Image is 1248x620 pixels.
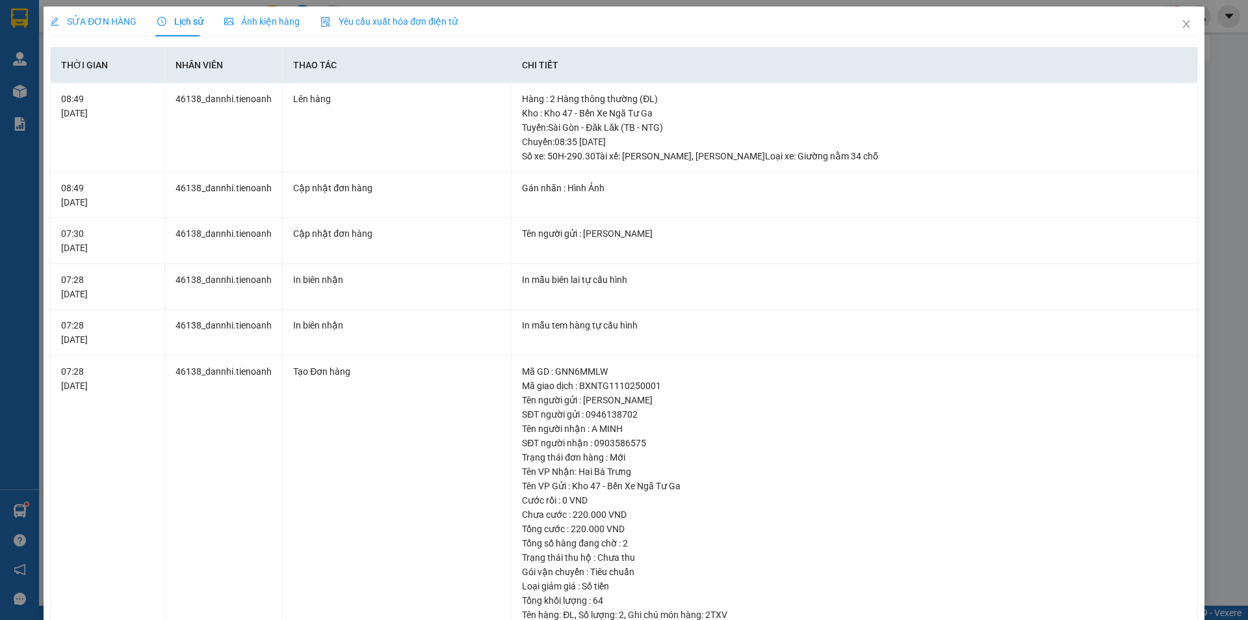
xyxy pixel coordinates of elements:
[157,16,203,27] span: Lịch sử
[50,16,136,27] span: SỬA ĐƠN HÀNG
[522,181,1187,195] div: Gán nhãn : Hình Ảnh
[165,310,283,356] td: 46138_dannhi.tienoanh
[293,364,500,379] div: Tạo Đơn hàng
[320,16,458,27] span: Yêu cầu xuất hóa đơn điện tử
[522,422,1187,436] div: Tên người nhận : A MINH
[157,17,166,26] span: clock-circle
[522,273,1187,287] div: In mẫu biên lai tự cấu hình
[522,579,1187,593] div: Loại giảm giá : Số tiền
[563,610,575,620] span: ĐL
[293,92,500,106] div: Lên hàng
[522,522,1187,536] div: Tổng cước : 220.000 VND
[1168,7,1204,43] button: Close
[522,379,1187,393] div: Mã giao dịch : BXNTG1110250001
[522,393,1187,407] div: Tên người gửi : [PERSON_NAME]
[61,273,154,301] div: 07:28 [DATE]
[522,565,1187,579] div: Gói vận chuyển : Tiêu chuẩn
[61,92,154,120] div: 08:49 [DATE]
[293,181,500,195] div: Cập nhật đơn hàng
[522,318,1187,332] div: In mẫu tem hàng tự cấu hình
[522,407,1187,422] div: SĐT người gửi : 0946138702
[165,47,283,83] th: Nhân viên
[51,47,165,83] th: Thời gian
[522,536,1187,550] div: Tổng số hàng đang chờ : 2
[293,318,500,332] div: In biên nhận
[61,364,154,393] div: 07:28 [DATE]
[705,610,727,620] span: 2TXV
[165,264,283,310] td: 46138_dannhi.tienoanh
[293,273,500,287] div: In biên nhận
[522,436,1187,450] div: SĐT người nhận : 0903586575
[1181,19,1191,29] span: close
[522,106,1187,120] div: Kho : Kho 47 - Bến Xe Ngã Tư Ga
[61,226,154,255] div: 07:30 [DATE]
[522,450,1187,465] div: Trạng thái đơn hàng : Mới
[522,364,1187,379] div: Mã GD : GNN6MMLW
[61,318,154,347] div: 07:28 [DATE]
[283,47,512,83] th: Thao tác
[512,47,1198,83] th: Chi tiết
[522,493,1187,507] div: Cước rồi : 0 VND
[522,507,1187,522] div: Chưa cước : 220.000 VND
[522,479,1187,493] div: Tên VP Gửi : Kho 47 - Bến Xe Ngã Tư Ga
[293,226,500,241] div: Cập nhật đơn hàng
[522,593,1187,608] div: Tổng khối lượng : 64
[224,16,300,27] span: Ảnh kiện hàng
[320,17,331,27] img: icon
[522,550,1187,565] div: Trạng thái thu hộ : Chưa thu
[224,17,233,26] span: picture
[522,120,1187,163] div: Tuyến : Sài Gòn - Đăk Lăk (TB - NTG) Chuyến: 08:35 [DATE] Số xe: 50H-290.30 Tài xế: [PERSON_NAME]...
[522,226,1187,241] div: Tên người gửi : [PERSON_NAME]
[165,172,283,219] td: 46138_dannhi.tienoanh
[50,17,59,26] span: edit
[61,181,154,209] div: 08:49 [DATE]
[522,465,1187,479] div: Tên VP Nhận: Hai Bà Trưng
[522,92,1187,106] div: Hàng : 2 Hàng thông thường (ĐL)
[165,218,283,264] td: 46138_dannhi.tienoanh
[165,83,283,172] td: 46138_dannhi.tienoanh
[619,610,624,620] span: 2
